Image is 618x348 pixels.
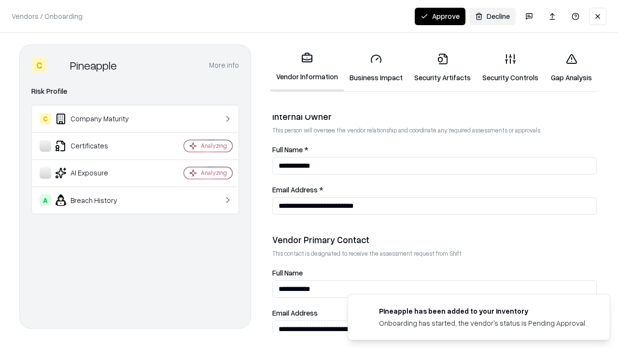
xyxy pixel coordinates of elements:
[40,113,51,125] div: C
[272,309,597,317] label: Email Address
[40,194,51,206] div: A
[12,11,83,21] p: Vendors / Onboarding
[70,58,117,73] div: Pineapple
[360,306,371,318] img: pineappleenergy.com
[270,44,344,91] a: Vendor Information
[379,306,587,316] div: Pineapple has been added to your inventory
[209,57,239,74] button: More info
[201,169,227,177] div: Analyzing
[415,8,465,25] button: Approve
[272,126,597,134] p: This person will oversee the vendor relationship and coordinate any required assessments or appro...
[272,234,597,246] div: Vendor Primary Contact
[272,111,597,122] div: Internal Owner
[201,142,227,150] div: Analyzing
[469,8,516,25] button: Decline
[272,269,597,276] label: Full Name
[40,194,155,206] div: Breach History
[31,86,239,97] div: Risk Profile
[272,146,597,153] label: Full Name *
[272,186,597,193] label: Email Address *
[51,58,66,73] img: Pineapple
[379,318,587,328] div: Onboarding has started, the vendor's status is Pending Approval.
[40,167,155,179] div: AI Exposure
[272,249,597,258] p: This contact is designated to receive the assessment request from Shift
[344,45,408,90] a: Business Impact
[31,58,47,73] div: C
[408,45,477,90] a: Security Artifacts
[477,45,544,90] a: Security Controls
[544,45,599,90] a: Gap Analysis
[40,113,155,125] div: Company Maturity
[40,140,155,152] div: Certificates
